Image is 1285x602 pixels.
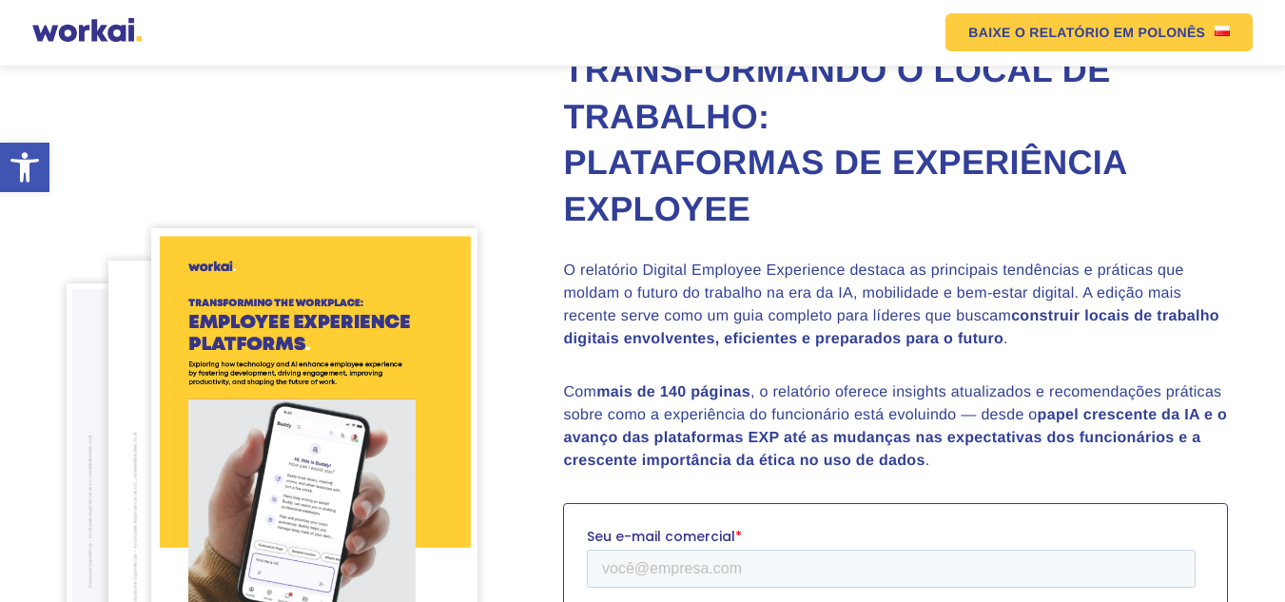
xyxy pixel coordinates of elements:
font: plataformas de experiência Exployee [563,143,1126,228]
font: BAIXE O RELATÓRIO [968,25,1109,40]
font: , o relatório oferece insights atualizados e recomendações práticas sobre como a experiência do f... [563,384,1221,423]
font: papel crescente da IA ​​e o avanço das plataformas EXP até as mudanças nas expectativas dos funci... [563,407,1227,469]
font: . [925,453,930,469]
font: mensagens de e-mail [24,273,136,287]
font: . [1003,331,1008,347]
font: O relatório Digital Employee Experience destaca as principais tendências e práticas que moldam o ... [563,262,1183,324]
a: Termos de Uso [530,169,602,184]
font: Com [563,384,596,400]
font: Transformando o local de trabalho: [563,50,1110,136]
font: . [113,192,115,206]
font: mais de 140 páginas [596,384,750,400]
input: Seu sobrenome [308,101,609,139]
img: bandeira polonesa [1215,26,1230,36]
input: mensagens de e-mail* [5,275,17,287]
font: Sobrenome [308,78,389,97]
font: e [602,169,608,184]
a: BAIXE O RELATÓRIOEM POLONÊSbandeira polonesa [945,13,1253,51]
font: EM POLONÊS [1114,25,1206,40]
